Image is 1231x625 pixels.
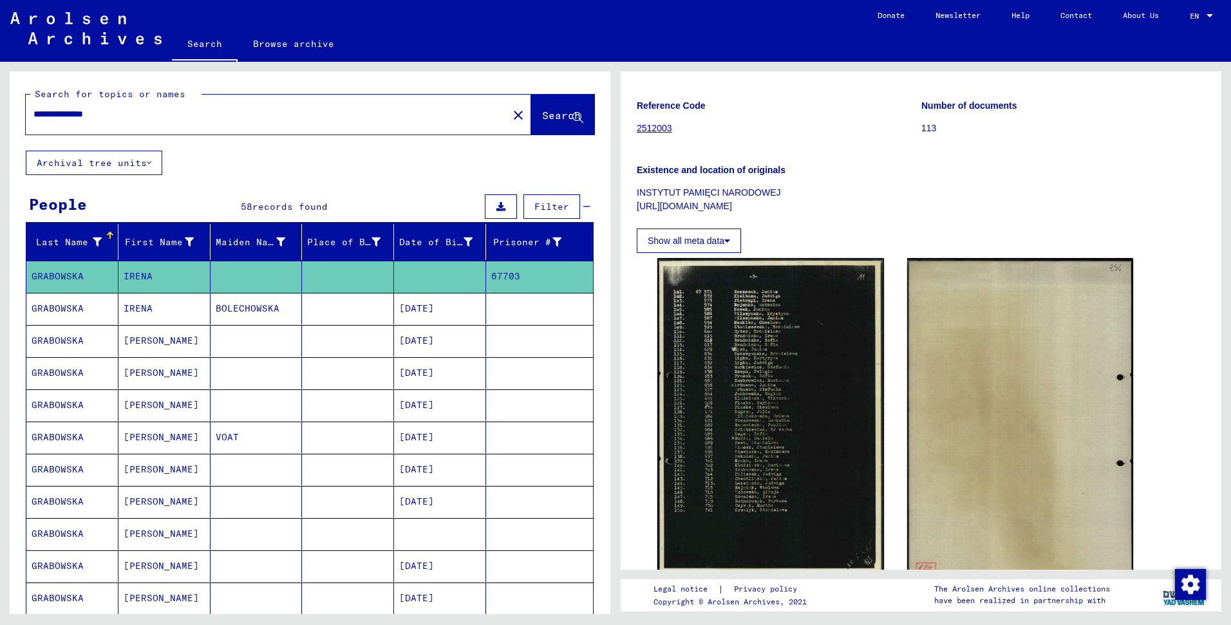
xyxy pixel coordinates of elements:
[637,165,785,175] b: Existence and location of originals
[118,486,211,518] mat-cell: [PERSON_NAME]
[394,583,486,614] mat-cell: [DATE]
[29,192,87,216] div: People
[211,422,303,453] mat-cell: VOAT
[172,28,238,62] a: Search
[934,583,1110,595] p: The Arolsen Archives online collections
[118,261,211,292] mat-cell: IRENA
[26,518,118,550] mat-cell: GRABOWSKA
[26,151,162,175] button: Archival tree units
[26,583,118,614] mat-cell: GRABOWSKA
[486,261,593,292] mat-cell: 67703
[399,236,473,249] div: Date of Birth
[921,122,1205,135] p: 113
[534,201,569,212] span: Filter
[394,224,486,260] mat-header-cell: Date of Birth
[26,224,118,260] mat-header-cell: Last Name
[1160,579,1208,611] img: yv_logo.png
[486,224,593,260] mat-header-cell: Prisoner #
[124,236,194,249] div: First Name
[118,357,211,389] mat-cell: [PERSON_NAME]
[394,454,486,485] mat-cell: [DATE]
[216,236,286,249] div: Maiden Name
[26,454,118,485] mat-cell: GRABOWSKA
[531,95,594,135] button: Search
[124,232,210,252] div: First Name
[26,261,118,292] mat-cell: GRABOWSKA
[211,293,303,324] mat-cell: BOLECHOWSKA
[118,518,211,550] mat-cell: [PERSON_NAME]
[26,422,118,453] mat-cell: GRABOWSKA
[32,236,102,249] div: Last Name
[657,258,884,577] img: 001.jpg
[32,232,118,252] div: Last Name
[637,229,741,253] button: Show all meta data
[26,550,118,582] mat-cell: GRABOWSKA
[241,201,252,212] span: 58
[118,325,211,357] mat-cell: [PERSON_NAME]
[302,224,394,260] mat-header-cell: Place of Birth
[26,293,118,324] mat-cell: GRABOWSKA
[394,325,486,357] mat-cell: [DATE]
[505,102,531,127] button: Clear
[637,123,672,133] a: 2512003
[26,357,118,389] mat-cell: GRABOWSKA
[118,224,211,260] mat-header-cell: First Name
[118,583,211,614] mat-cell: [PERSON_NAME]
[1190,11,1199,21] mat-select-trigger: EN
[26,325,118,357] mat-cell: GRABOWSKA
[307,236,381,249] div: Place of Birth
[934,595,1110,606] p: have been realized in partnership with
[118,422,211,453] mat-cell: [PERSON_NAME]
[653,596,813,608] p: Copyright © Arolsen Archives, 2021
[542,109,581,122] span: Search
[394,357,486,389] mat-cell: [DATE]
[637,100,706,111] b: Reference Code
[907,258,1134,581] img: 002.jpg
[653,583,813,596] div: |
[523,194,580,219] button: Filter
[491,236,561,249] div: Prisoner #
[394,550,486,582] mat-cell: [DATE]
[637,186,1205,213] p: INSTYTUT PAMIĘCI NARODOWEJ [URL][DOMAIN_NAME]
[211,224,303,260] mat-header-cell: Maiden Name
[216,232,302,252] div: Maiden Name
[118,550,211,582] mat-cell: [PERSON_NAME]
[724,583,813,596] a: Privacy policy
[118,293,211,324] mat-cell: IRENA
[491,232,578,252] div: Prisoner #
[26,486,118,518] mat-cell: GRABOWSKA
[118,389,211,421] mat-cell: [PERSON_NAME]
[921,100,1017,111] b: Number of documents
[394,293,486,324] mat-cell: [DATE]
[511,107,526,123] mat-icon: close
[394,422,486,453] mat-cell: [DATE]
[394,486,486,518] mat-cell: [DATE]
[394,389,486,421] mat-cell: [DATE]
[10,12,162,44] img: Arolsen_neg.svg
[399,232,489,252] div: Date of Birth
[653,583,718,596] a: Legal notice
[307,232,397,252] div: Place of Birth
[1175,569,1206,600] img: Zustimmung ändern
[26,389,118,421] mat-cell: GRABOWSKA
[118,454,211,485] mat-cell: [PERSON_NAME]
[252,201,328,212] span: records found
[35,88,185,100] mat-label: Search for topics or names
[238,28,350,59] a: Browse archive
